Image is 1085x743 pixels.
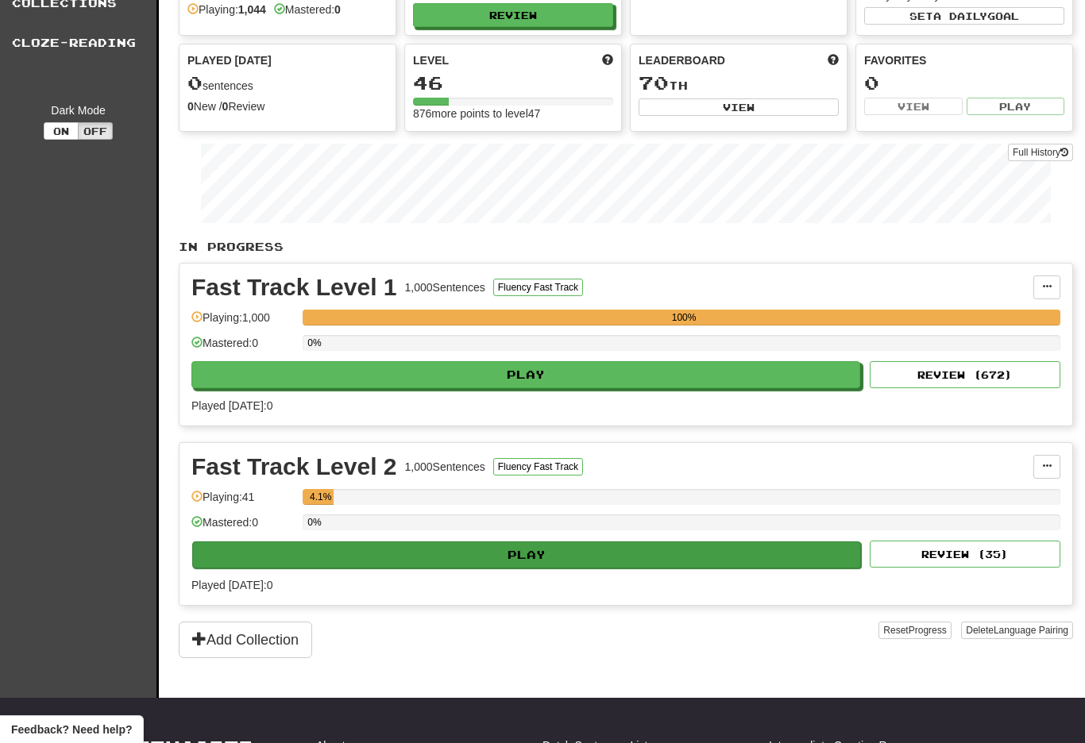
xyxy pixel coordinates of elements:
[191,514,295,541] div: Mastered: 0
[222,100,229,113] strong: 0
[909,625,947,636] span: Progress
[11,722,132,737] span: Open feedback widget
[864,7,1064,25] button: Seta dailygoal
[191,455,397,479] div: Fast Track Level 2
[413,52,449,68] span: Level
[238,3,266,16] strong: 1,044
[191,275,397,299] div: Fast Track Level 1
[187,2,266,17] div: Playing:
[994,625,1068,636] span: Language Pairing
[12,102,145,118] div: Dark Mode
[187,52,272,68] span: Played [DATE]
[191,399,272,412] span: Played [DATE]: 0
[413,3,613,27] button: Review
[639,98,839,116] button: View
[413,106,613,121] div: 876 more points to level 47
[493,279,583,296] button: Fluency Fast Track
[864,52,1064,68] div: Favorites
[191,310,295,336] div: Playing: 1,000
[870,541,1060,568] button: Review (35)
[187,73,388,94] div: sentences
[639,52,725,68] span: Leaderboard
[191,579,272,591] span: Played [DATE]: 0
[192,541,861,568] button: Play
[179,622,312,658] button: Add Collection
[864,98,963,115] button: View
[639,73,839,94] div: th
[191,489,295,515] div: Playing: 41
[187,100,194,113] strong: 0
[187,71,203,94] span: 0
[191,335,295,361] div: Mastered: 0
[864,73,1064,93] div: 0
[307,310,1060,325] div: 100%
[967,98,1065,115] button: Play
[187,98,388,114] div: New / Review
[405,279,485,295] div: 1,000 Sentences
[1008,144,1073,161] a: Full History
[413,73,613,93] div: 46
[191,361,860,388] button: Play
[307,489,334,505] div: 4.1%
[405,459,485,475] div: 1,000 Sentences
[602,52,613,68] span: Score more points to level up
[870,361,1060,388] button: Review (672)
[961,622,1073,639] button: DeleteLanguage Pairing
[933,10,987,21] span: a daily
[274,2,341,17] div: Mastered:
[878,622,951,639] button: ResetProgress
[334,3,341,16] strong: 0
[639,71,669,94] span: 70
[179,239,1073,255] p: In Progress
[78,122,113,140] button: Off
[493,458,583,475] button: Fluency Fast Track
[44,122,79,140] button: On
[828,52,839,68] span: This week in points, UTC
